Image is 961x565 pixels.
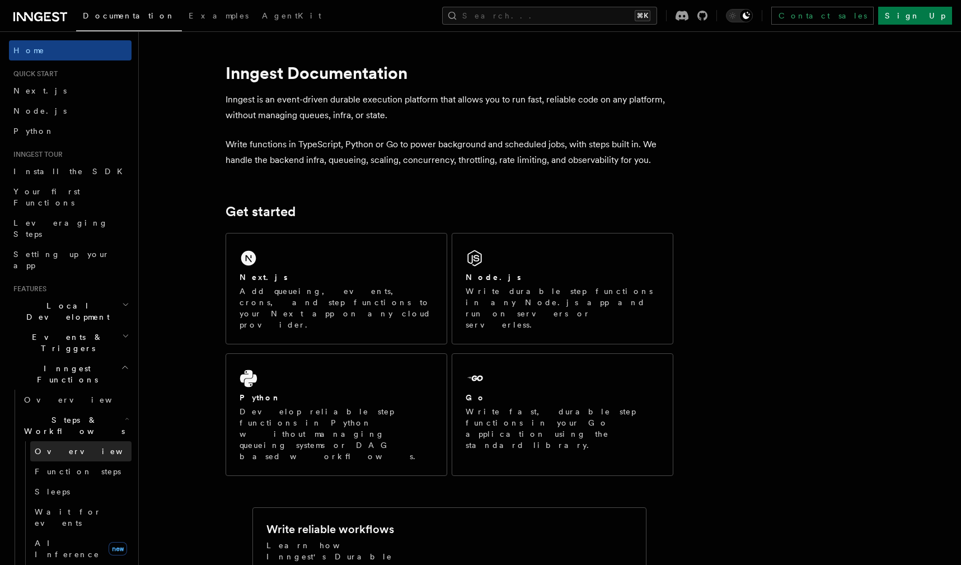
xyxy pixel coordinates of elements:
[9,296,132,327] button: Local Development
[226,137,673,168] p: Write functions in TypeScript, Python or Go to power background and scheduled jobs, with steps bu...
[226,204,296,220] a: Get started
[13,86,67,95] span: Next.js
[466,286,659,330] p: Write durable step functions in any Node.js app and run on servers or serverless.
[13,167,129,176] span: Install the SDK
[240,392,281,403] h2: Python
[13,106,67,115] span: Node.js
[240,406,433,462] p: Develop reliable step functions in Python without managing queueing systems or DAG based workflows.
[635,10,650,21] kbd: ⌘K
[35,487,70,496] span: Sleeps
[9,81,132,101] a: Next.js
[771,7,874,25] a: Contact sales
[9,150,63,159] span: Inngest tour
[466,272,521,283] h2: Node.js
[226,353,447,476] a: PythonDevelop reliable step functions in Python without managing queueing systems or DAG based wo...
[9,244,132,276] a: Setting up your app
[35,447,150,456] span: Overview
[9,213,132,244] a: Leveraging Steps
[20,414,125,437] span: Steps & Workflows
[30,502,132,533] a: Wait for events
[9,358,132,390] button: Inngest Functions
[13,218,108,239] span: Leveraging Steps
[9,101,132,121] a: Node.js
[9,40,132,60] a: Home
[30,482,132,502] a: Sleeps
[452,233,673,344] a: Node.jsWrite durable step functions in any Node.js app and run on servers or serverless.
[878,7,952,25] a: Sign Up
[240,286,433,330] p: Add queueing, events, crons, and step functions to your Next app on any cloud provider.
[466,406,659,451] p: Write fast, durable step functions in your Go application using the standard library.
[9,181,132,213] a: Your first Functions
[9,121,132,141] a: Python
[76,3,182,31] a: Documentation
[13,187,80,207] span: Your first Functions
[442,7,657,25] button: Search...⌘K
[13,127,54,136] span: Python
[466,392,486,403] h2: Go
[9,69,58,78] span: Quick start
[226,63,673,83] h1: Inngest Documentation
[35,507,101,527] span: Wait for events
[726,9,753,22] button: Toggle dark mode
[24,395,139,404] span: Overview
[9,300,122,323] span: Local Development
[266,521,394,537] h2: Write reliable workflows
[9,363,121,385] span: Inngest Functions
[30,533,132,564] a: AI Inferencenew
[9,284,46,293] span: Features
[240,272,288,283] h2: Next.js
[20,390,132,410] a: Overview
[255,3,328,30] a: AgentKit
[20,410,132,441] button: Steps & Workflows
[109,542,127,555] span: new
[13,45,45,56] span: Home
[189,11,249,20] span: Examples
[35,539,100,559] span: AI Inference
[83,11,175,20] span: Documentation
[226,92,673,123] p: Inngest is an event-driven durable execution platform that allows you to run fast, reliable code ...
[9,161,132,181] a: Install the SDK
[35,467,121,476] span: Function steps
[262,11,321,20] span: AgentKit
[452,353,673,476] a: GoWrite fast, durable step functions in your Go application using the standard library.
[226,233,447,344] a: Next.jsAdd queueing, events, crons, and step functions to your Next app on any cloud provider.
[30,461,132,482] a: Function steps
[9,327,132,358] button: Events & Triggers
[9,331,122,354] span: Events & Triggers
[30,441,132,461] a: Overview
[182,3,255,30] a: Examples
[13,250,110,270] span: Setting up your app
